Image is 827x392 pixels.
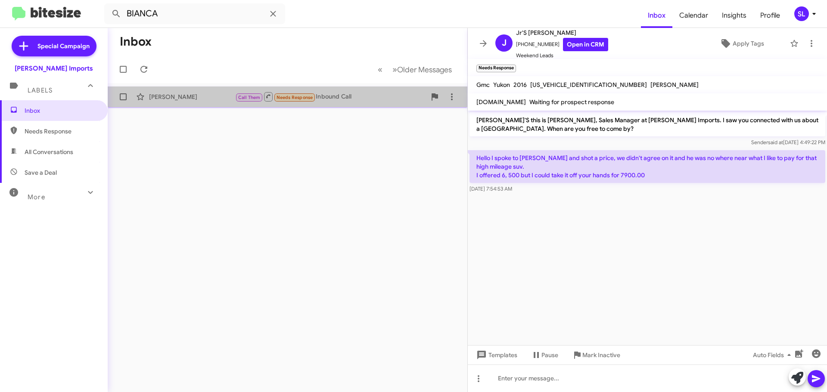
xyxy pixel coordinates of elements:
div: SL [794,6,809,21]
a: Open in CRM [563,38,608,51]
button: Pause [524,347,565,363]
span: Older Messages [397,65,452,74]
button: Templates [468,347,524,363]
span: 2016 [513,81,527,89]
a: Calendar [672,3,715,28]
span: Special Campaign [37,42,90,50]
span: Needs Response [277,95,313,100]
span: Pause [541,347,558,363]
input: Search [104,3,285,24]
span: Call Them [238,95,261,100]
div: [PERSON_NAME] Imports [15,64,93,73]
span: Templates [475,347,517,363]
span: More [28,193,45,201]
span: [US_VEHICLE_IDENTIFICATION_NUMBER] [530,81,647,89]
a: Special Campaign [12,36,96,56]
p: [PERSON_NAME]'S this is [PERSON_NAME], Sales Manager at [PERSON_NAME] Imports. I saw you connecte... [469,112,825,136]
div: Inbound Call [235,91,426,102]
span: Mark Inactive [582,347,620,363]
span: [DOMAIN_NAME] [476,98,526,106]
a: Profile [753,3,787,28]
a: Inbox [641,3,672,28]
span: Gmc [476,81,490,89]
span: Waiting for prospect response [529,98,614,106]
nav: Page navigation example [373,61,457,78]
span: Labels [28,86,53,94]
span: « [378,64,382,75]
span: Jr'S [PERSON_NAME] [516,28,608,38]
span: [PERSON_NAME] [650,81,699,89]
span: said at [768,139,783,145]
small: Needs Response [476,65,516,72]
span: Sender [DATE] 4:49:22 PM [751,139,825,145]
button: Previous [373,61,388,78]
span: Save a Deal [25,168,57,177]
button: Next [387,61,457,78]
button: SL [787,6,818,21]
span: Apply Tags [733,36,764,51]
button: Mark Inactive [565,347,627,363]
div: [PERSON_NAME] [149,93,235,101]
span: All Conversations [25,148,73,156]
span: [PHONE_NUMBER] [516,38,608,51]
a: Insights [715,3,753,28]
span: Needs Response [25,127,98,136]
p: Hello I spoke to [PERSON_NAME] and shot a price, we didn't agree on it and he was no where near w... [469,150,825,183]
span: Inbox [25,106,98,115]
span: J [502,36,507,50]
span: Weekend Leads [516,51,608,60]
span: [DATE] 7:54:53 AM [469,185,512,192]
span: Auto Fields [753,347,794,363]
h1: Inbox [120,35,152,49]
span: Yukon [493,81,510,89]
button: Auto Fields [746,347,801,363]
span: » [392,64,397,75]
button: Apply Tags [697,36,786,51]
